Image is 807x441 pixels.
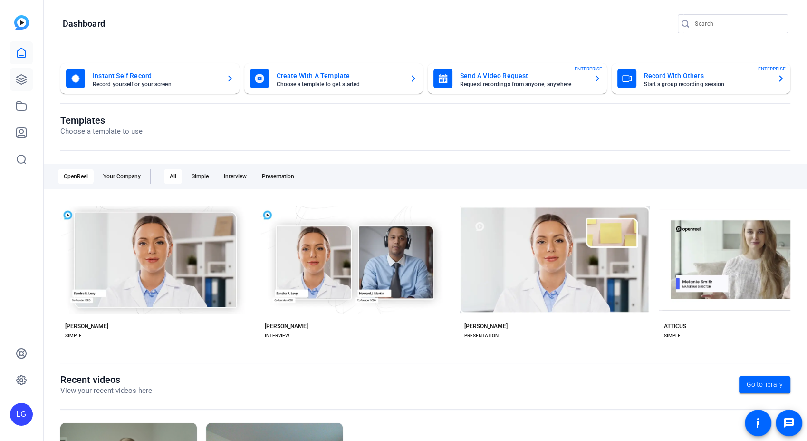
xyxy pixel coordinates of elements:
[58,169,94,184] div: OpenReel
[65,332,82,340] div: SIMPLE
[758,65,786,72] span: ENTERPRISE
[93,81,219,87] mat-card-subtitle: Record yourself or your screen
[464,323,508,330] div: [PERSON_NAME]
[747,380,783,390] span: Go to library
[428,63,607,94] button: Send A Video RequestRequest recordings from anyone, anywhereENTERPRISE
[60,63,240,94] button: Instant Self RecordRecord yourself or your screen
[256,169,300,184] div: Presentation
[644,70,770,81] mat-card-title: Record With Others
[63,18,105,29] h1: Dashboard
[664,323,686,330] div: ATTICUS
[60,374,152,385] h1: Recent videos
[93,70,219,81] mat-card-title: Instant Self Record
[695,18,780,29] input: Search
[460,81,586,87] mat-card-subtitle: Request recordings from anyone, anywhere
[612,63,791,94] button: Record With OthersStart a group recording sessionENTERPRISE
[60,126,143,137] p: Choose a template to use
[10,403,33,426] div: LG
[218,169,252,184] div: Interview
[65,323,108,330] div: [PERSON_NAME]
[244,63,423,94] button: Create With A TemplateChoose a template to get started
[265,323,308,330] div: [PERSON_NAME]
[783,417,795,429] mat-icon: message
[97,169,146,184] div: Your Company
[575,65,602,72] span: ENTERPRISE
[186,169,214,184] div: Simple
[752,417,764,429] mat-icon: accessibility
[464,332,499,340] div: PRESENTATION
[60,115,143,126] h1: Templates
[60,385,152,396] p: View your recent videos here
[14,15,29,30] img: blue-gradient.svg
[164,169,182,184] div: All
[460,70,586,81] mat-card-title: Send A Video Request
[644,81,770,87] mat-card-subtitle: Start a group recording session
[265,332,289,340] div: INTERVIEW
[277,70,403,81] mat-card-title: Create With A Template
[664,332,681,340] div: SIMPLE
[739,376,790,393] a: Go to library
[277,81,403,87] mat-card-subtitle: Choose a template to get started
